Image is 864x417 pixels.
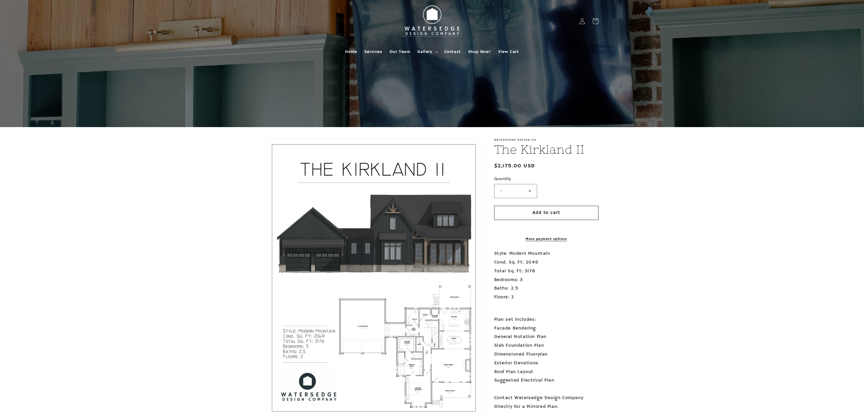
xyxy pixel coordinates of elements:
[494,376,598,385] div: Suggested Electrical Plan
[494,162,535,170] span: $2,175.00 USD
[364,49,382,54] span: Services
[494,176,598,182] label: Quantity
[494,324,598,333] div: Facade Rendering
[494,359,598,368] div: Exterior Elevations
[361,45,386,58] a: Services
[444,49,461,54] span: Contact
[494,138,598,142] p: Watersedge Design Co
[494,341,598,350] div: Slab Foundation Plan
[494,368,598,376] div: Roof Plan Layout
[345,49,357,54] span: Home
[417,49,432,54] span: Gallery
[386,45,414,58] a: Our Team
[414,45,440,58] summary: Gallery
[494,350,598,359] div: Dimensioned Floorplan
[494,394,598,411] div: Contact Watersedge Design Company Directly for a Mirrored Plan.
[468,49,491,54] span: Shop Now!
[494,236,598,242] a: More payment options
[390,49,410,54] span: Our Team
[341,45,360,58] a: Home
[494,206,598,220] button: Add to cart
[494,333,598,341] div: General Notation Plan
[465,45,494,58] a: Shop Now!
[399,2,465,40] img: Watersedge Design Co
[498,49,519,54] span: View Cart
[494,249,598,310] p: Style: Modern Mountain Cond. Sq. Ft: 2049 Total Sq. Ft: 3176 Bedrooms: 3 Baths: 2.5 Floors: 2
[494,315,598,324] div: Plan set includes:
[494,142,598,157] h1: The Kirkland II
[494,45,522,58] a: View Cart
[441,45,465,58] a: Contact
